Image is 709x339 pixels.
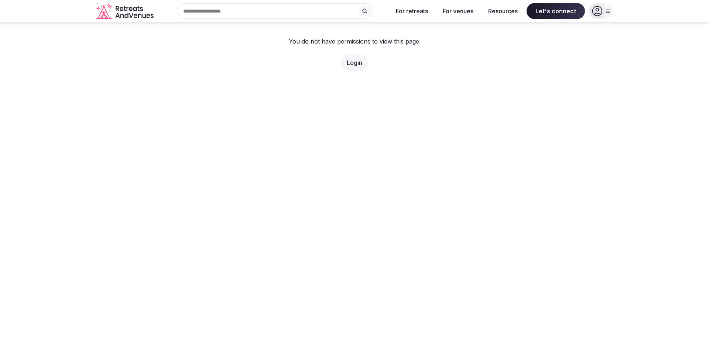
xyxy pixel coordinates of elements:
a: Visit the homepage [96,3,155,20]
button: Login [341,55,368,71]
button: For retreats [390,3,434,19]
svg: Retreats and Venues company logo [96,3,155,20]
button: For venues [437,3,479,19]
span: Let's connect [527,3,585,19]
a: Login [347,59,362,66]
p: You do not have permissions to view this page. [289,37,421,46]
button: Resources [482,3,524,19]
